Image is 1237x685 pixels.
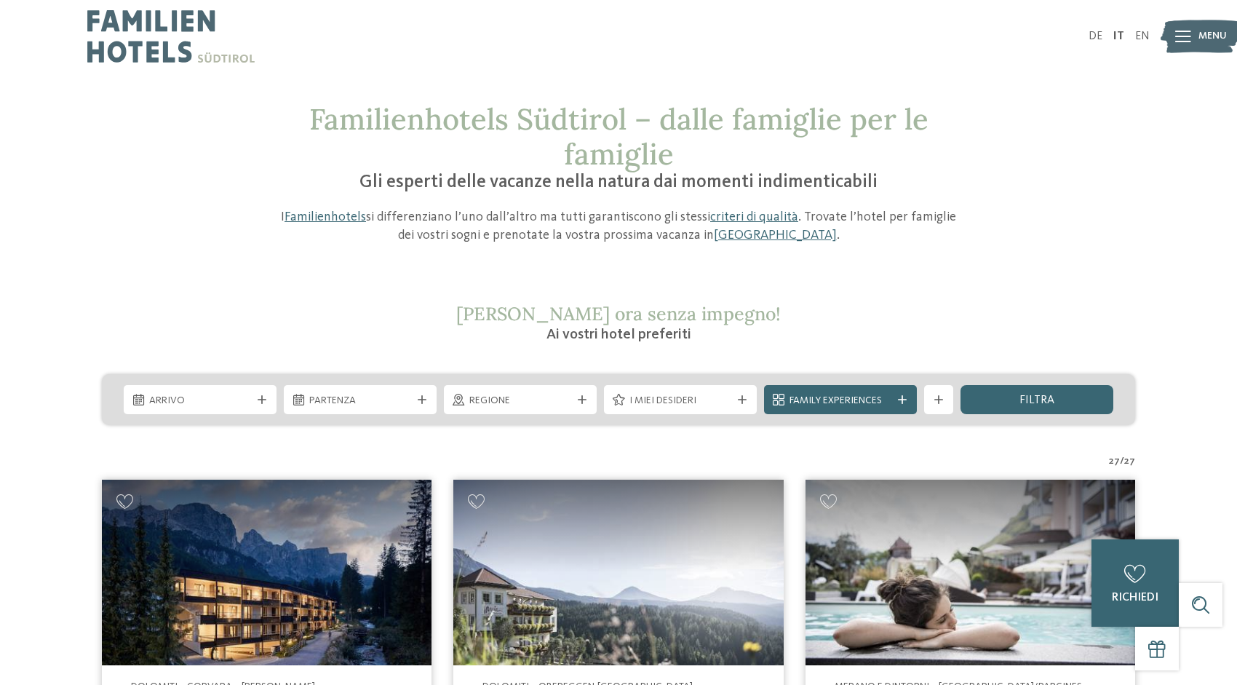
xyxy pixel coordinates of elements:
span: Family Experiences [789,394,891,408]
a: Familienhotels [285,210,366,223]
span: filtra [1019,395,1054,406]
span: Partenza [309,394,411,408]
a: DE [1089,31,1102,42]
span: Familienhotels Südtirol – dalle famiglie per le famiglie [309,100,928,173]
p: I si differenziano l’uno dall’altro ma tutti garantiscono gli stessi . Trovate l’hotel per famigl... [273,208,964,245]
span: Menu [1198,29,1227,44]
a: [GEOGRAPHIC_DATA] [714,229,837,242]
span: / [1120,454,1124,469]
span: richiedi [1112,592,1158,603]
span: Ai vostri hotel preferiti [546,328,691,342]
img: Adventure Family Hotel Maria **** [453,480,783,665]
a: criteri di qualità [710,210,798,223]
a: EN [1135,31,1150,42]
img: Cercate un hotel per famiglie? Qui troverete solo i migliori! [102,480,431,665]
span: [PERSON_NAME] ora senza impegno! [456,302,781,325]
img: Cercate un hotel per famiglie? Qui troverete solo i migliori! [806,480,1135,665]
span: Regione [469,394,571,408]
span: Arrivo [149,394,251,408]
span: Gli esperti delle vacanze nella natura dai momenti indimenticabili [359,173,878,191]
a: IT [1113,31,1124,42]
span: I miei desideri [629,394,731,408]
a: richiedi [1091,539,1179,627]
span: 27 [1109,454,1120,469]
span: 27 [1124,454,1135,469]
